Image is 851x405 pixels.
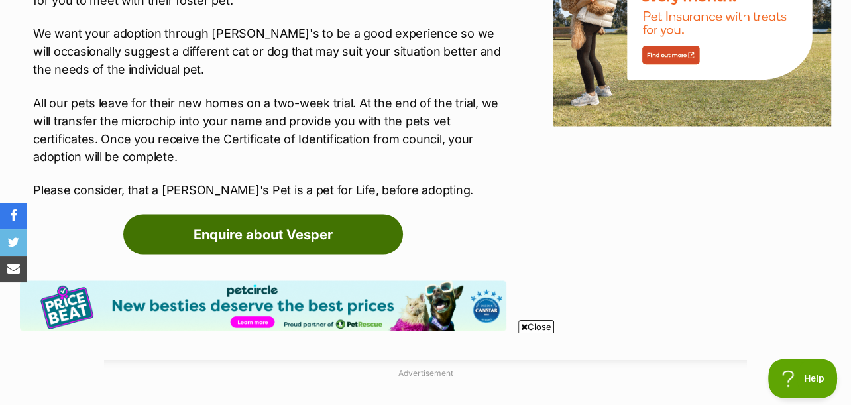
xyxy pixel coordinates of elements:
[123,214,403,254] a: Enquire about Vesper
[33,181,506,199] p: Please consider, that a [PERSON_NAME]'s Pet is a pet for Life, before adopting.
[104,339,747,398] iframe: Advertisement
[20,280,506,331] img: Pet Circle promo banner
[33,94,506,166] p: All our pets leave for their new homes on a two-week trial. At the end of the trial, we will tran...
[768,359,838,398] iframe: Help Scout Beacon - Open
[33,25,506,78] p: We want your adoption through [PERSON_NAME]'s to be a good experience so we will occasionally sug...
[518,320,554,333] span: Close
